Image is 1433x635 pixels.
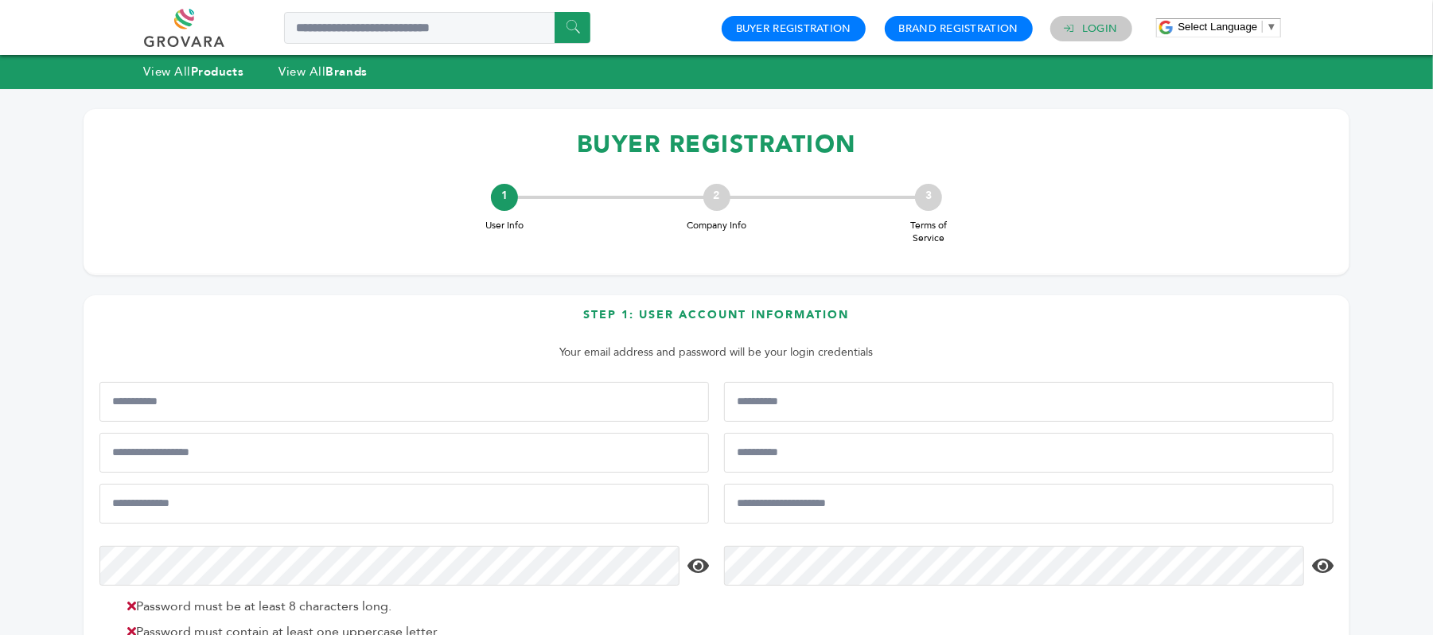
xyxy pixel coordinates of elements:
[99,546,680,586] input: Password*
[491,184,518,211] div: 1
[99,484,709,524] input: Email Address*
[284,12,590,44] input: Search a product or brand...
[473,219,536,232] span: User Info
[99,382,709,422] input: First Name*
[899,21,1018,36] a: Brand Registration
[119,597,705,616] li: Password must be at least 8 characters long.
[191,64,243,80] strong: Products
[724,484,1334,524] input: Confirm Email Address*
[1082,21,1117,36] a: Login
[144,64,244,80] a: View AllProducts
[703,184,730,211] div: 2
[724,546,1304,586] input: Confirm Password*
[736,21,851,36] a: Buyer Registration
[724,433,1334,473] input: Job Title*
[1178,21,1258,33] span: Select Language
[99,307,1334,335] h3: Step 1: User Account Information
[915,184,942,211] div: 3
[685,219,749,232] span: Company Info
[724,382,1334,422] input: Last Name*
[99,433,709,473] input: Mobile Phone Number
[1178,21,1277,33] a: Select Language​
[897,219,960,246] span: Terms of Service
[99,121,1334,168] h1: BUYER REGISTRATION
[325,64,367,80] strong: Brands
[1267,21,1277,33] span: ▼
[278,64,368,80] a: View AllBrands
[107,343,1326,362] p: Your email address and password will be your login credentials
